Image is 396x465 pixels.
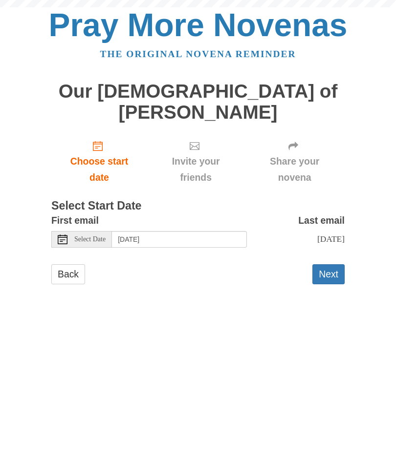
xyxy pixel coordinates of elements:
[157,153,235,186] span: Invite your friends
[147,132,244,190] div: Click "Next" to confirm your start date first.
[317,234,345,244] span: [DATE]
[51,132,147,190] a: Choose start date
[312,264,345,284] button: Next
[298,212,345,229] label: Last email
[244,132,345,190] div: Click "Next" to confirm your start date first.
[49,7,348,43] a: Pray More Novenas
[51,212,99,229] label: First email
[74,236,106,243] span: Select Date
[51,200,345,212] h3: Select Start Date
[254,153,335,186] span: Share your novena
[51,264,85,284] a: Back
[61,153,137,186] span: Choose start date
[100,49,296,59] a: The original novena reminder
[51,81,345,123] h1: Our [DEMOGRAPHIC_DATA] of [PERSON_NAME]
